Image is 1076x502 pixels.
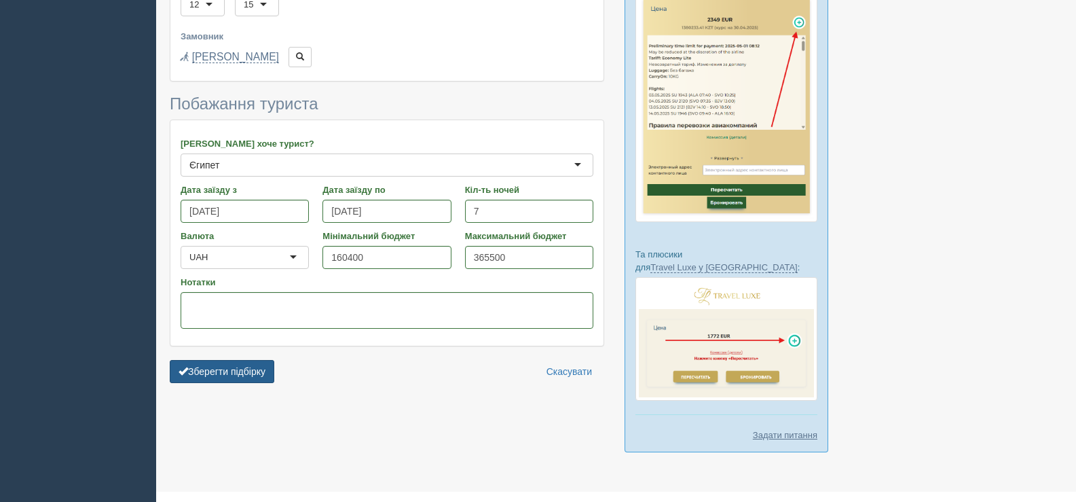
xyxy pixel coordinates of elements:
[170,94,318,113] span: Побажання туриста
[192,51,279,63] a: [PERSON_NAME]
[465,200,593,223] input: 7-10 або 7,10,14
[181,137,593,150] label: [PERSON_NAME] хоче турист?
[322,183,451,196] label: Дата заїзду по
[181,30,593,43] label: Замовник
[465,183,593,196] label: Кіл-ть ночей
[635,277,817,401] img: travel-luxe-%D0%BF%D0%BE%D0%B4%D0%B1%D0%BE%D1%80%D0%BA%D0%B0-%D1%81%D1%80%D0%BC-%D0%B4%D0%BB%D1%8...
[181,183,309,196] label: Дата заїзду з
[465,230,593,243] label: Максимальний бюджет
[170,360,274,383] button: Зберегти підбірку
[635,248,817,274] p: Та плюсики для :
[538,360,601,383] a: Скасувати
[189,251,208,264] div: UAH
[189,158,219,172] div: Єгипет
[181,230,309,243] label: Валюта
[322,230,451,243] label: Мінімальний бюджет
[650,262,797,273] a: Travel Luxe у [GEOGRAPHIC_DATA]
[753,429,817,442] a: Задати питання
[181,276,593,289] label: Нотатки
